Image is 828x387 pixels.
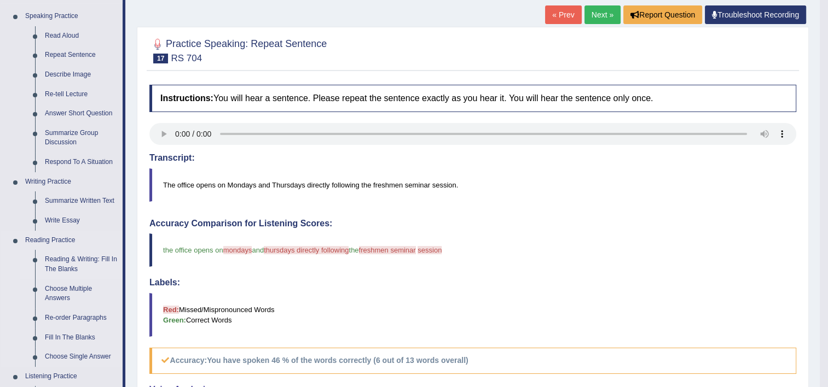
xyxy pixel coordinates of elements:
a: Next » [584,5,621,24]
span: 17 [153,54,168,63]
a: Fill In The Blanks [40,328,123,348]
a: « Prev [545,5,581,24]
a: Summarize Written Text [40,191,123,211]
a: Respond To A Situation [40,153,123,172]
h4: Accuracy Comparison for Listening Scores: [149,219,796,228]
a: Reading Practice [20,231,123,250]
b: Green: [163,316,186,324]
span: session [418,246,442,254]
span: the [349,246,358,254]
h2: Practice Speaking: Repeat Sentence [149,36,327,63]
span: mondays [223,246,252,254]
a: Choose Multiple Answers [40,279,123,308]
a: Re-order Paragraphs [40,308,123,328]
blockquote: The office opens on Mondays and Thursdays directly following the freshmen seminar session. [149,168,796,202]
a: Answer Short Question [40,104,123,124]
b: Instructions: [160,93,213,103]
h4: You will hear a sentence. Please repeat the sentence exactly as you hear it. You will hear the se... [149,85,796,112]
a: Summarize Group Discussion [40,124,123,153]
span: thursdays directly following [264,246,349,254]
h4: Transcript: [149,153,796,163]
a: Write Essay [40,211,123,231]
a: Listening Practice [20,367,123,386]
h4: Labels: [149,278,796,288]
span: freshmen seminar [359,246,416,254]
span: and [252,246,264,254]
blockquote: Missed/Mispronounced Words Correct Words [149,293,796,337]
a: Speaking Practice [20,7,123,26]
a: Repeat Sentence [40,45,123,65]
a: Writing Practice [20,172,123,192]
a: Read Aloud [40,26,123,46]
small: RS 704 [171,53,202,63]
b: You have spoken 46 % of the words correctly (6 out of 13 words overall) [207,356,468,365]
a: Troubleshoot Recording [705,5,806,24]
a: Describe Image [40,65,123,85]
a: Re-tell Lecture [40,85,123,104]
a: Reading & Writing: Fill In The Blanks [40,250,123,279]
a: Choose Single Answer [40,347,123,367]
button: Report Question [623,5,702,24]
span: the office opens on [163,246,223,254]
h5: Accuracy: [149,348,796,373]
b: Red: [163,306,179,314]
